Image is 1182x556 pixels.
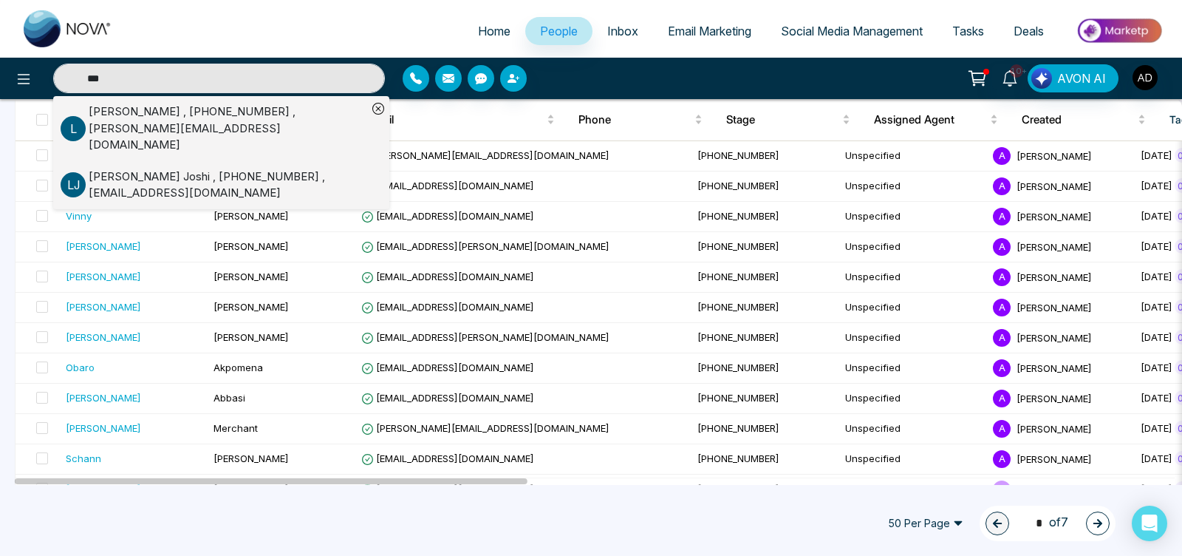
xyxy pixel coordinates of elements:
[1132,506,1167,541] div: Open Intercom Messenger
[361,149,609,161] span: [PERSON_NAME][EMAIL_ADDRESS][DOMAIN_NAME]
[24,10,112,47] img: Nova CRM Logo
[1017,240,1092,252] span: [PERSON_NAME]
[1017,271,1092,282] span: [PERSON_NAME]
[993,420,1011,438] span: A
[361,180,534,191] span: [EMAIL_ADDRESS][DOMAIN_NAME]
[1141,422,1172,434] span: [DATE]
[355,99,567,140] th: Email
[766,17,937,45] a: Social Media Management
[993,299,1011,316] span: A
[839,475,987,505] td: Unspecified
[361,210,534,222] span: [EMAIL_ADDRESS][DOMAIN_NAME]
[66,390,141,405] div: [PERSON_NAME]
[1017,452,1092,464] span: [PERSON_NAME]
[213,271,289,282] span: [PERSON_NAME]
[1141,240,1172,252] span: [DATE]
[1133,65,1158,90] img: User Avatar
[61,172,86,197] p: L J
[213,452,289,464] span: [PERSON_NAME]
[1141,301,1172,313] span: [DATE]
[89,169,367,202] div: [PERSON_NAME] Joshi , [PHONE_NUMBER] , [EMAIL_ADDRESS][DOMAIN_NAME]
[993,208,1011,226] span: A
[213,422,258,434] span: Merchant
[952,24,984,38] span: Tasks
[1017,180,1092,191] span: [PERSON_NAME]
[1141,210,1172,222] span: [DATE]
[66,360,95,375] div: Obaro
[874,111,987,129] span: Assigned Agent
[1017,331,1092,343] span: [PERSON_NAME]
[361,271,534,282] span: [EMAIL_ADDRESS][DOMAIN_NAME]
[1017,362,1092,373] span: [PERSON_NAME]
[714,99,862,140] th: Stage
[1141,180,1172,191] span: [DATE]
[1141,362,1172,373] span: [DATE]
[726,111,839,129] span: Stage
[993,329,1011,347] span: A
[66,421,141,435] div: [PERSON_NAME]
[839,323,987,353] td: Unspecified
[1066,14,1173,47] img: Market-place.gif
[781,24,923,38] span: Social Media Management
[1141,331,1172,343] span: [DATE]
[361,331,609,343] span: [EMAIL_ADDRESS][PERSON_NAME][DOMAIN_NAME]
[1028,64,1118,92] button: AVON AI
[697,362,779,373] span: [PHONE_NUMBER]
[66,239,141,254] div: [PERSON_NAME]
[1017,392,1092,404] span: [PERSON_NAME]
[1057,69,1106,87] span: AVON AI
[213,301,289,313] span: [PERSON_NAME]
[993,359,1011,377] span: A
[697,331,779,343] span: [PHONE_NUMBER]
[361,362,534,373] span: [EMAIL_ADDRESS][DOMAIN_NAME]
[839,353,987,384] td: Unspecified
[592,17,653,45] a: Inbox
[525,17,592,45] a: People
[66,269,141,284] div: [PERSON_NAME]
[697,301,779,313] span: [PHONE_NUMBER]
[937,17,999,45] a: Tasks
[361,392,534,404] span: [EMAIL_ADDRESS][DOMAIN_NAME]
[697,271,779,282] span: [PHONE_NUMBER]
[361,452,534,464] span: [EMAIL_ADDRESS][DOMAIN_NAME]
[1027,513,1068,533] span: of 7
[540,24,578,38] span: People
[1014,24,1044,38] span: Deals
[1141,149,1172,161] span: [DATE]
[1141,452,1172,464] span: [DATE]
[993,390,1011,407] span: A
[697,210,779,222] span: [PHONE_NUMBER]
[697,452,779,464] span: [PHONE_NUMBER]
[1141,392,1172,404] span: [DATE]
[567,99,714,140] th: Phone
[1022,111,1135,129] span: Created
[993,238,1011,256] span: A
[697,422,779,434] span: [PHONE_NUMBER]
[1017,422,1092,434] span: [PERSON_NAME]
[213,240,289,252] span: [PERSON_NAME]
[839,141,987,172] td: Unspecified
[839,172,987,202] td: Unspecified
[653,17,766,45] a: Email Marketing
[213,331,289,343] span: [PERSON_NAME]
[668,24,751,38] span: Email Marketing
[878,512,974,535] span: 50 Per Page
[578,111,691,129] span: Phone
[66,330,141,345] div: [PERSON_NAME]
[839,293,987,323] td: Unspecified
[993,450,1011,468] span: A
[992,64,1028,90] a: 10+
[61,116,86,141] p: L
[213,210,289,222] span: [PERSON_NAME]
[697,149,779,161] span: [PHONE_NUMBER]
[367,111,544,129] span: Email
[697,392,779,404] span: [PHONE_NUMBER]
[839,202,987,232] td: Unspecified
[999,17,1059,45] a: Deals
[213,392,245,404] span: Abbasi
[66,451,101,466] div: Schann
[1017,210,1092,222] span: [PERSON_NAME]
[361,301,534,313] span: [EMAIL_ADDRESS][DOMAIN_NAME]
[213,362,263,373] span: Akpomena
[993,147,1011,165] span: A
